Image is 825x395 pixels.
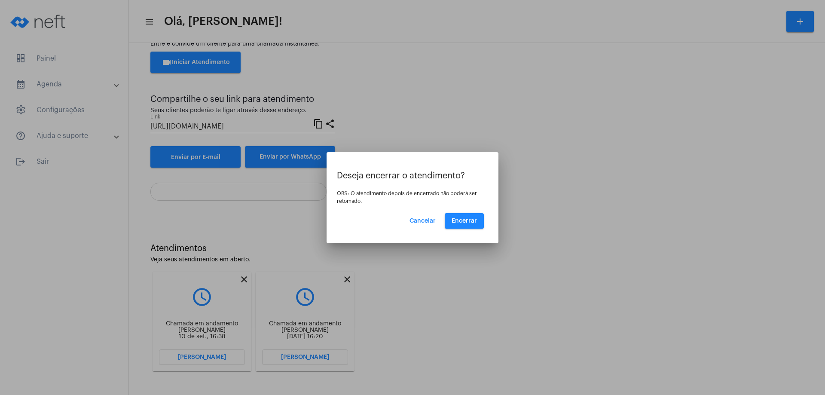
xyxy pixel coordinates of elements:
span: Cancelar [409,218,436,224]
span: OBS: O atendimento depois de encerrado não poderá ser retomado. [337,191,477,204]
span: Encerrar [452,218,477,224]
button: Cancelar [403,213,443,229]
p: Deseja encerrar o atendimento? [337,171,488,181]
button: Encerrar [445,213,484,229]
